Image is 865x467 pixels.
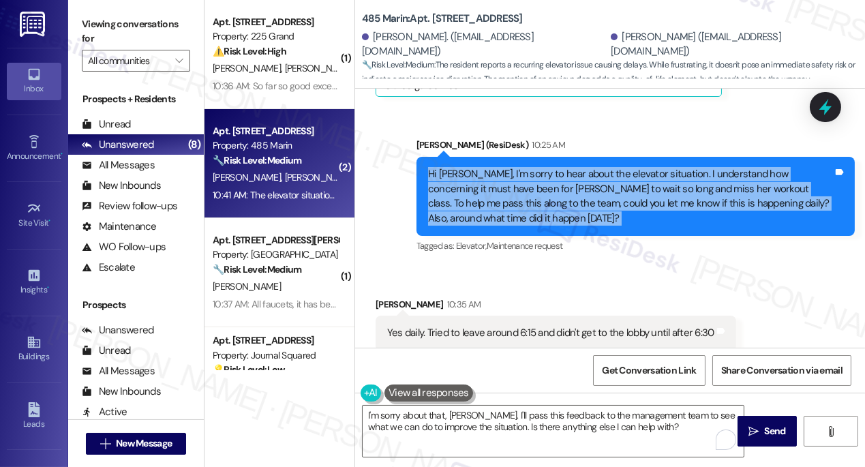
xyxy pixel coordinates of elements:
button: Get Conversation Link [593,355,705,386]
div: Property: Journal Squared [213,348,339,363]
strong: 💡 Risk Level: Low [213,363,285,376]
span: [PERSON_NAME] [213,171,285,183]
i:  [175,55,183,66]
span: : The resident reports a recurring elevator issue causing delays. While frustrating, it doesn't p... [362,58,865,87]
span: • [49,216,51,226]
div: New Inbounds [82,385,161,399]
div: New Inbounds [82,179,161,193]
div: Apt. [STREET_ADDRESS] [213,124,339,138]
div: [PERSON_NAME] [376,297,736,316]
span: Maintenance request [487,240,563,252]
strong: 🔧 Risk Level: Medium [213,263,301,275]
div: Yes daily. Tried to leave around 6:15 and didn't get to the lobby until after 6:30 [387,326,714,340]
div: Escalate [82,260,135,275]
b: 485 Marin: Apt. [STREET_ADDRESS] [362,12,523,26]
input: All communities [88,50,168,72]
img: ResiDesk Logo [20,12,48,37]
a: Site Visit • [7,197,61,234]
span: New Message [116,436,172,451]
a: Insights • [7,264,61,301]
div: 10:35 AM [444,297,481,312]
div: Property: 225 Grand [213,29,339,44]
i:  [825,426,836,437]
label: Viewing conversations for [82,14,190,50]
div: Unread [82,344,131,358]
textarea: To enrich screen reader interactions, please activate Accessibility in Grammarly extension settings [363,406,744,457]
div: (8) [185,134,204,155]
div: Active [82,405,127,419]
div: Property: 485 Marin [213,138,339,153]
i:  [748,426,759,437]
a: Buildings [7,331,61,367]
div: 10:25 AM [528,138,565,152]
i:  [100,438,110,449]
div: Hi [PERSON_NAME], I'm sorry to hear about the elevator situation. I understand how concerning it ... [428,167,833,226]
div: Property: [GEOGRAPHIC_DATA] [213,247,339,262]
strong: 🔧 Risk Level: Medium [362,59,434,70]
span: Share Conversation via email [721,363,843,378]
div: Apt. [STREET_ADDRESS][PERSON_NAME] [213,233,339,247]
div: Prospects [68,298,204,312]
a: Leads [7,398,61,435]
button: Send [738,416,797,447]
div: Tagged as: [416,236,855,256]
strong: 🔧 Risk Level: Medium [213,154,301,166]
strong: ⚠️ Risk Level: High [213,45,286,57]
span: [PERSON_NAME] [285,62,353,74]
span: [PERSON_NAME] [285,171,353,183]
div: Apt. [STREET_ADDRESS] [213,333,339,348]
div: Unread [82,117,131,132]
div: All Messages [82,364,155,378]
span: [PERSON_NAME] [213,280,281,292]
span: Elevator , [456,240,487,252]
a: Inbox [7,63,61,100]
span: [PERSON_NAME] [213,62,285,74]
div: [PERSON_NAME]. ([EMAIL_ADDRESS][DOMAIN_NAME]) [362,30,607,59]
div: WO Follow-ups [82,240,166,254]
span: • [47,283,49,292]
div: Maintenance [82,220,157,234]
div: Unanswered [82,138,154,152]
button: New Message [86,433,187,455]
div: Apt. [STREET_ADDRESS] [213,15,339,29]
div: Review follow-ups [82,199,177,213]
div: All Messages [82,158,155,172]
div: Unanswered [82,323,154,337]
span: Get Conversation Link [602,363,696,378]
span: Send [765,424,786,438]
div: [PERSON_NAME] (ResiDesk) [416,138,855,157]
div: Prospects + Residents [68,92,204,106]
div: 10:37 AM: All faucets, it has been a gradual onset for the past few weeks. Eventually gets hot bu... [213,298,860,310]
button: Share Conversation via email [712,355,851,386]
span: • [61,149,63,159]
div: [PERSON_NAME] ([EMAIL_ADDRESS][DOMAIN_NAME]) [611,30,855,59]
